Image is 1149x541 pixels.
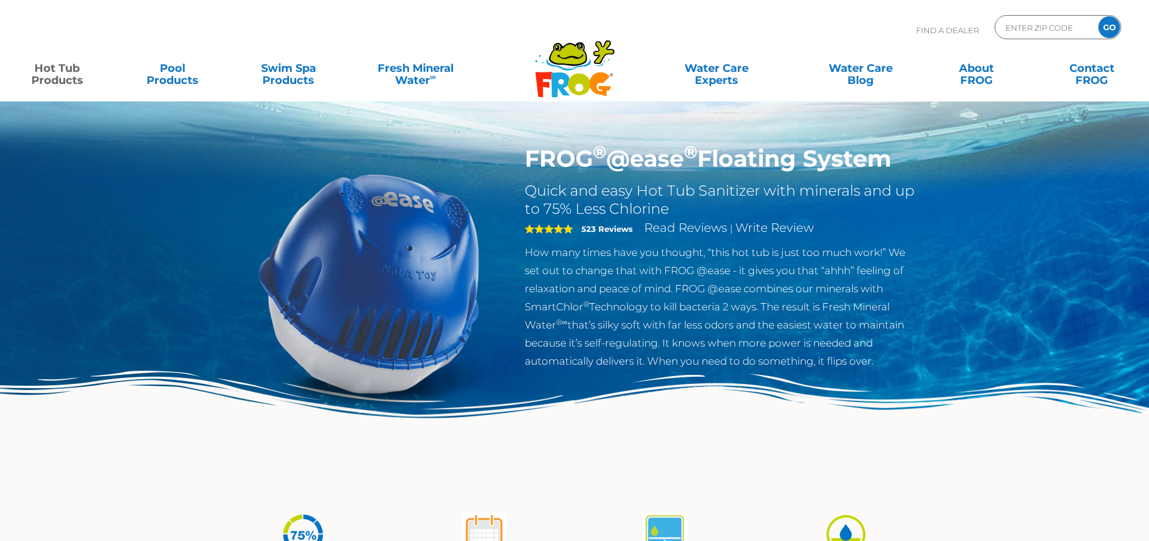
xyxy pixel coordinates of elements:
a: ContactFROG [1047,56,1137,80]
span: | [730,223,733,234]
h1: FROG @ease Floating System [525,145,919,173]
sup: ∞ [430,72,436,82]
img: Frog Products Logo [528,24,621,98]
sup: ® [583,299,589,309]
p: How many times have you thought, “this hot tub is just too much work!” We set out to change that ... [525,243,919,370]
a: Swim SpaProducts [244,56,334,80]
sup: ®∞ [556,318,568,327]
a: AboutFROG [931,56,1021,80]
strong: 523 Reviews [581,224,633,234]
p: Find A Dealer [916,15,979,45]
img: hot-tub-product-atease-system.png [231,145,507,421]
a: PoolProducts [128,56,218,80]
a: Hot TubProducts [12,56,102,80]
a: Write Review [735,220,814,235]
input: GO [1098,16,1120,38]
span: 5 [525,224,573,234]
sup: ® [684,141,697,162]
sup: ® [593,141,606,162]
a: Water CareExperts [644,56,790,80]
a: Read Reviews [644,220,727,235]
a: Water CareBlog [815,56,905,80]
a: Fresh MineralWater∞ [359,56,472,80]
h2: Quick and easy Hot Tub Sanitizer with minerals and up to 75% Less Chlorine [525,182,919,218]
